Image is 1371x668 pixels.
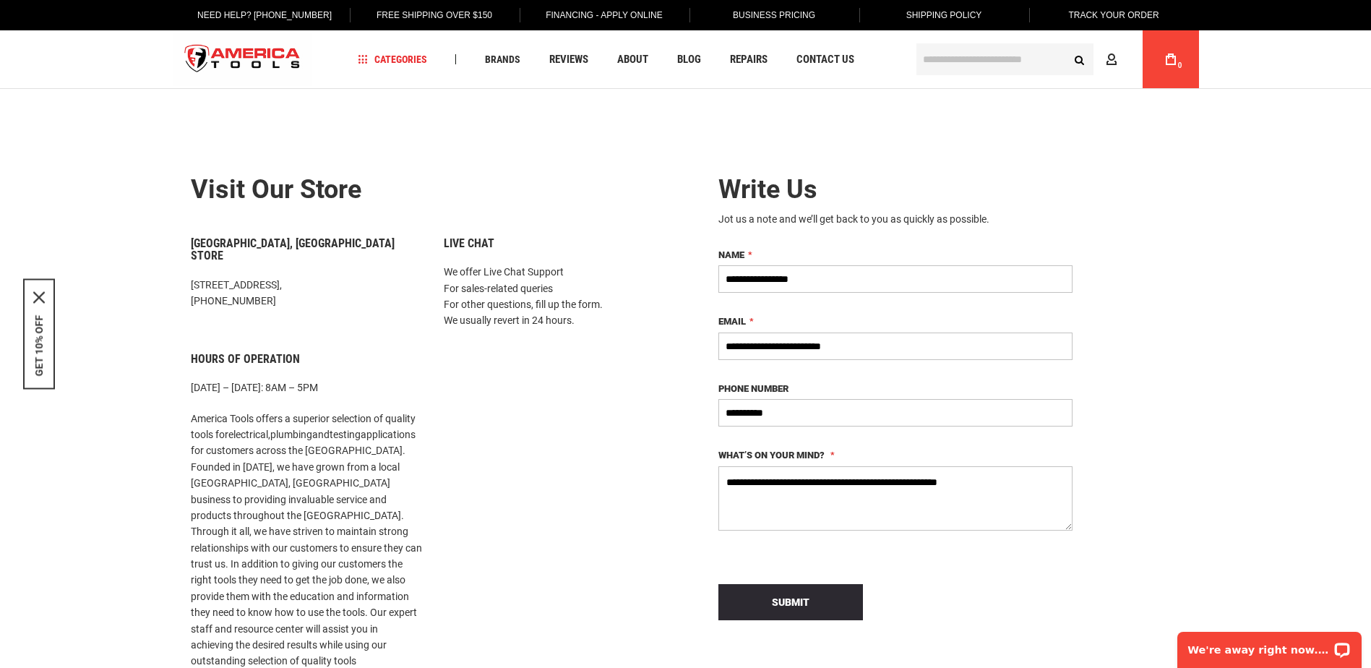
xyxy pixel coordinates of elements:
[718,174,817,205] span: Write Us
[549,54,588,65] span: Reviews
[1168,622,1371,668] iframe: LiveChat chat widget
[33,292,45,304] button: Close
[228,429,268,440] a: electrical
[191,176,675,205] h2: Visit our store
[718,450,825,461] span: What’s on your mind?
[1066,46,1093,73] button: Search
[1157,30,1185,88] a: 0
[790,50,861,69] a: Contact Us
[772,596,809,608] span: Submit
[191,353,422,366] h6: Hours of Operation
[191,277,422,309] p: [STREET_ADDRESS], [PHONE_NUMBER]
[730,54,768,65] span: Repairs
[677,54,701,65] span: Blog
[478,50,527,69] a: Brands
[33,292,45,304] svg: close icon
[723,50,774,69] a: Repairs
[617,54,648,65] span: About
[611,50,655,69] a: About
[173,33,313,87] img: America Tools
[191,380,422,395] p: [DATE] – [DATE]: 8AM – 5PM
[351,50,434,69] a: Categories
[173,33,313,87] a: store logo
[671,50,708,69] a: Blog
[330,429,361,440] a: testing
[485,54,520,64] span: Brands
[718,249,744,260] span: Name
[718,212,1073,226] div: Jot us a note and we’ll get back to you as quickly as possible.
[358,54,427,64] span: Categories
[270,429,312,440] a: plumbing
[718,584,863,620] button: Submit
[796,54,854,65] span: Contact Us
[444,264,675,329] p: We offer Live Chat Support For sales-related queries For other questions, fill up the form. We us...
[33,315,45,377] button: GET 10% OFF
[1178,61,1182,69] span: 0
[191,237,422,262] h6: [GEOGRAPHIC_DATA], [GEOGRAPHIC_DATA] Store
[543,50,595,69] a: Reviews
[718,316,746,327] span: Email
[444,237,675,250] h6: Live Chat
[718,383,788,394] span: Phone Number
[906,10,982,20] span: Shipping Policy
